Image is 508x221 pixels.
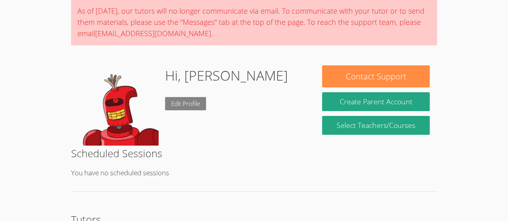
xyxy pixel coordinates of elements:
[165,65,288,86] h1: Hi, [PERSON_NAME]
[322,65,429,87] button: Contact Support
[322,92,429,111] button: Create Parent Account
[78,65,159,146] img: default.png
[165,97,206,110] a: Edit Profile
[71,167,437,179] p: You have no scheduled sessions
[71,146,437,161] h2: Scheduled Sessions
[322,116,429,135] a: Select Teachers/Courses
